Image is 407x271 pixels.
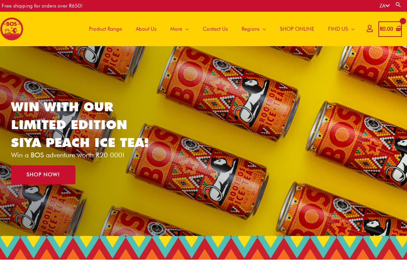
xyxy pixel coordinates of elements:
[170,19,182,39] span: More
[196,12,235,46] a: Contact Us
[11,99,149,150] a: WIN WITH OUR LIMITED EDITION SIYA PEACH ICE TEA!
[136,19,156,39] span: About Us
[328,19,348,39] span: FIND US
[380,26,393,32] bdi: 0.00
[395,1,402,8] a: Search button
[27,172,60,177] span: SHOP NOW!
[380,26,383,32] span: R
[235,12,273,46] a: Regions
[242,19,260,39] span: Regions
[378,21,402,37] a: View Shopping Cart, empty
[203,19,228,39] span: Contact Us
[77,12,362,46] nav: Site Navigation
[379,3,390,9] a: ZA
[11,165,75,184] a: SHOP NOW!
[280,19,314,39] span: SHOP ONLINE
[129,12,163,46] a: About Us
[163,12,196,46] a: More
[11,152,160,158] p: Win a BOS adventure worth R20 000!
[89,19,122,39] span: Product Range
[273,12,321,46] a: SHOP ONLINE
[82,12,129,46] a: Product Range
